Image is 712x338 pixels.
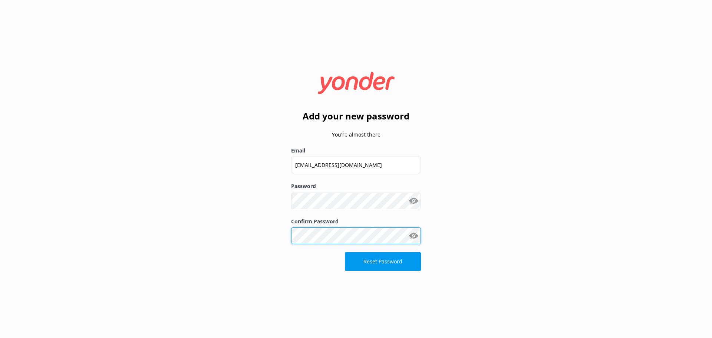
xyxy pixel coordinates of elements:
p: You're almost there [291,131,421,139]
label: Confirm Password [291,217,421,226]
input: user@emailaddress.com [291,157,421,173]
label: Password [291,182,421,190]
h2: Add your new password [291,109,421,123]
button: Show password [406,229,421,243]
button: Show password [406,193,421,208]
label: Email [291,147,421,155]
button: Reset Password [345,252,421,271]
